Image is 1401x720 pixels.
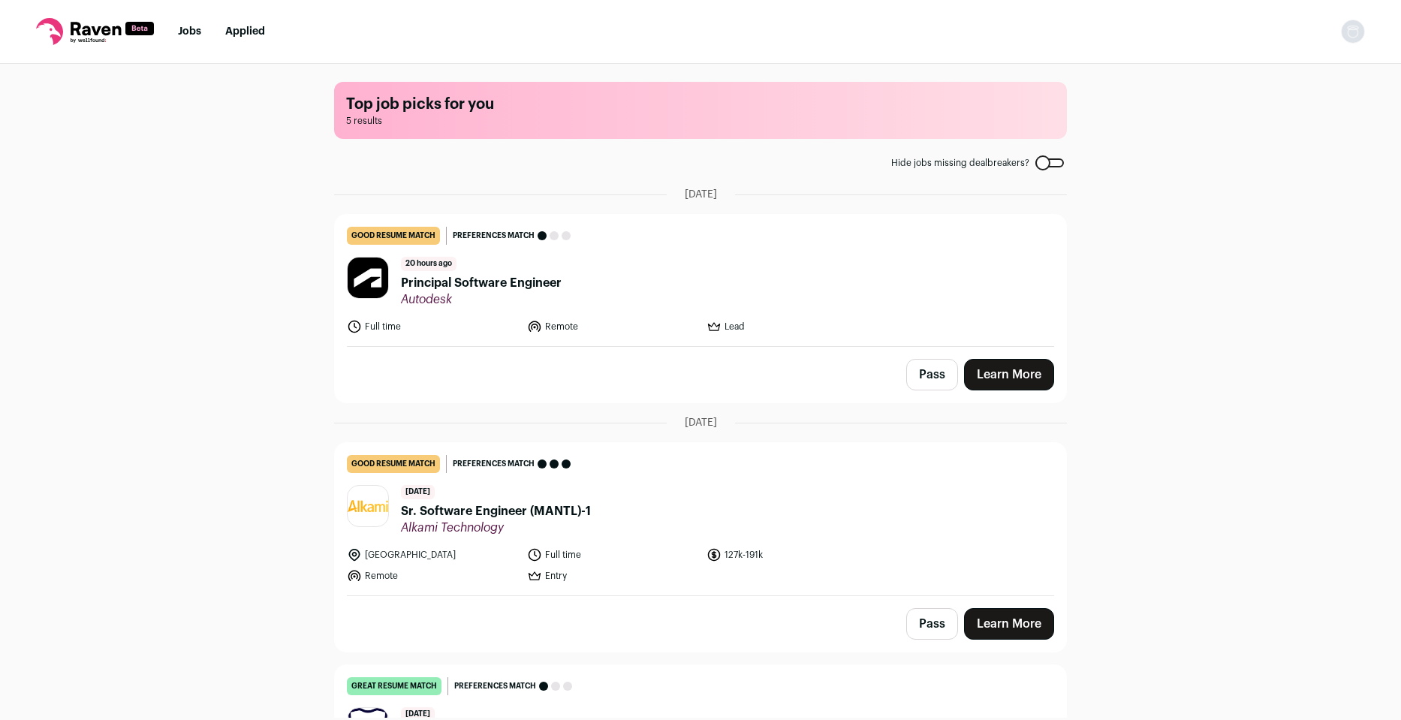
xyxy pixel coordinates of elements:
[346,94,1055,115] h1: Top job picks for you
[454,679,536,694] span: Preferences match
[527,547,698,562] li: Full time
[1341,20,1365,44] img: nopic.png
[346,115,1055,127] span: 5 results
[685,187,717,202] span: [DATE]
[906,608,958,640] button: Pass
[348,258,388,298] img: c18dbe28bd87ac247aa8ded8d86da4794bc385a6d698ac71b04a8e277d5b87e8.jpg
[178,26,201,37] a: Jobs
[1341,20,1365,44] button: Open dropdown
[964,359,1054,390] a: Learn More
[347,455,440,473] div: good resume match
[401,502,591,520] span: Sr. Software Engineer (MANTL)-1
[401,257,456,271] span: 20 hours ago
[527,568,698,583] li: Entry
[964,608,1054,640] a: Learn More
[401,292,562,307] span: Autodesk
[891,157,1029,169] span: Hide jobs missing dealbreakers?
[527,319,698,334] li: Remote
[347,547,518,562] li: [GEOGRAPHIC_DATA]
[335,443,1066,595] a: good resume match Preferences match [DATE] Sr. Software Engineer (MANTL)-1 Alkami Technology [GEO...
[335,215,1066,346] a: good resume match Preferences match 20 hours ago Principal Software Engineer Autodesk Full time R...
[906,359,958,390] button: Pass
[348,500,388,512] img: c845aac2789c1b30fdc3eb4176dac537391df06ed23acd8e89f60a323ad6dbd0.png
[453,228,535,243] span: Preferences match
[401,274,562,292] span: Principal Software Engineer
[707,319,878,334] li: Lead
[347,568,518,583] li: Remote
[347,227,440,245] div: good resume match
[401,485,435,499] span: [DATE]
[347,319,518,334] li: Full time
[453,456,535,471] span: Preferences match
[401,520,591,535] span: Alkami Technology
[685,415,717,430] span: [DATE]
[225,26,265,37] a: Applied
[707,547,878,562] li: 127k-191k
[347,677,441,695] div: great resume match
